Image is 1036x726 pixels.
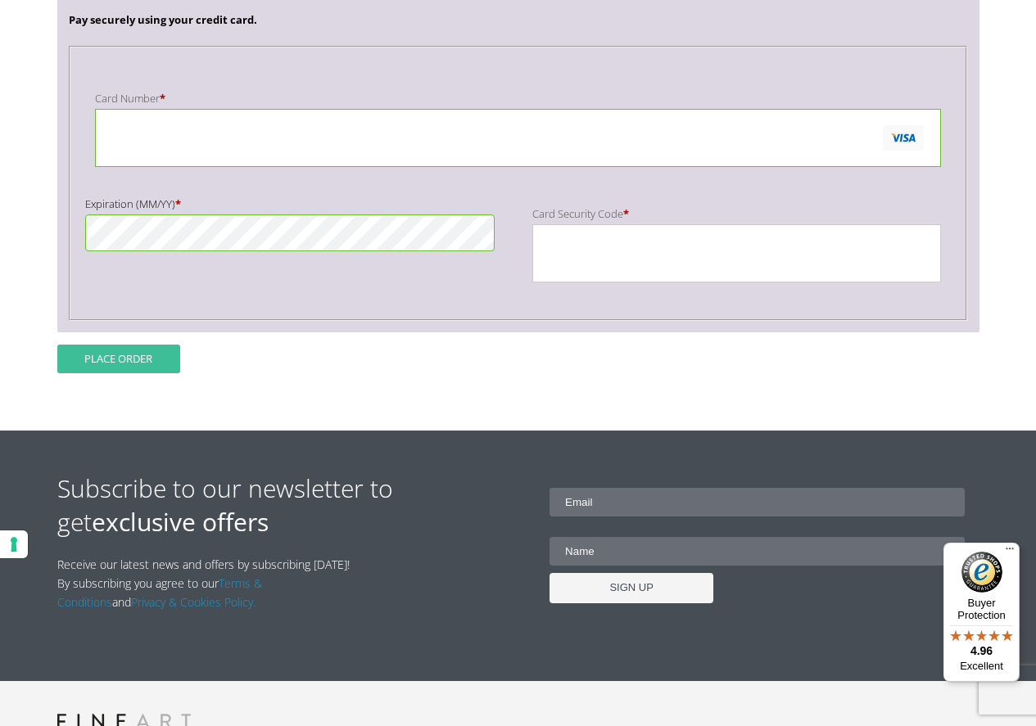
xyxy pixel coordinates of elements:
label: Card Number [95,88,941,109]
p: Receive our latest news and offers by subscribing [DATE]! By subscribing you agree to our and [57,555,359,611]
span: 4.96 [970,644,993,657]
h2: Subscribe to our newsletter to get [57,471,518,539]
button: Menu [1000,543,1020,562]
a: Terms & Conditions [57,575,262,610]
input: Email [550,488,965,516]
abbr: required [160,91,165,106]
img: Trusted Shops Trustmark [961,552,1002,593]
fieldset: Payment Info [69,46,967,321]
input: Name [550,537,965,566]
iframe: secure payment field [103,116,893,159]
input: SIGN UP [550,573,713,603]
button: Place order [57,345,180,373]
p: Buyer Protection [943,597,1020,621]
label: Expiration (MM/YY) [85,193,494,214]
p: Pay securely using your credit card. [69,11,967,29]
abbr: required [623,206,629,221]
button: Trusted Shops TrustmarkBuyer Protection4.96Excellent [943,543,1020,682]
strong: exclusive offers [92,505,269,539]
label: Card Security Code [532,203,941,224]
a: Privacy & Cookies Policy. [131,594,256,610]
iframe: secure payment field [541,232,893,275]
p: Excellent [943,660,1020,673]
